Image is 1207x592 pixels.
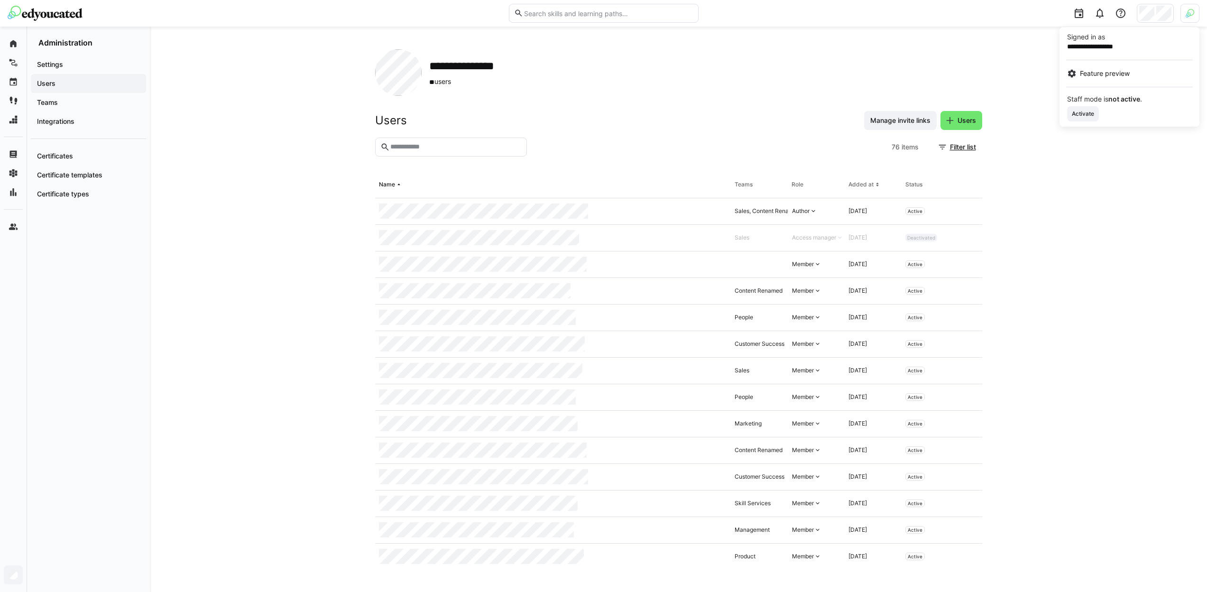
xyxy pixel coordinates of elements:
[1108,95,1140,103] strong: not active
[1067,96,1192,102] div: Staff mode is .
[1067,32,1192,42] p: Signed in as
[1080,69,1130,78] span: Feature preview
[1071,110,1095,118] span: Activate
[1067,106,1099,121] button: Activate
